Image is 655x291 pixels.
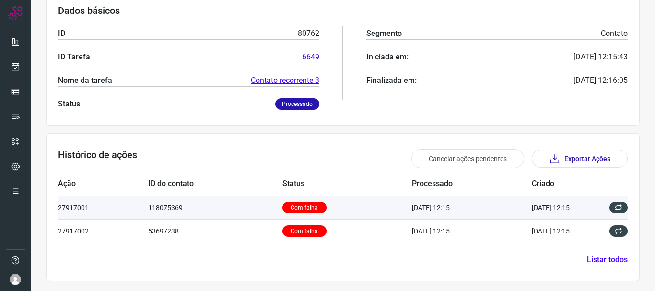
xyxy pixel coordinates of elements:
p: Nome da tarefa [58,75,112,86]
a: Contato recorrente 3 [251,75,319,86]
p: Com falha [282,202,327,213]
td: [DATE] 12:15 [532,219,599,243]
td: Processado [412,172,532,196]
td: 118075369 [148,196,282,219]
td: Status [282,172,412,196]
td: [DATE] 12:15 [532,196,599,219]
p: [DATE] 12:15:43 [573,51,628,63]
p: Segmento [366,28,402,39]
p: ID [58,28,65,39]
p: Finalizada em: [366,75,417,86]
td: ID do contato [148,172,282,196]
a: Listar todos [587,254,628,266]
td: 27917001 [58,196,148,219]
td: Criado [532,172,599,196]
button: Cancelar ações pendentes [411,149,524,168]
td: 27917002 [58,219,148,243]
p: Iniciada em: [366,51,409,63]
a: 6649 [302,51,319,63]
p: Com falha [282,225,327,237]
img: Logo [8,6,23,20]
td: Ação [58,172,148,196]
p: 80762 [298,28,319,39]
p: Processado [275,98,319,110]
td: 53697238 [148,219,282,243]
h3: Dados básicos [58,5,628,16]
p: [DATE] 12:16:05 [573,75,628,86]
button: Exportar Ações [532,150,628,168]
img: avatar-user-boy.jpg [10,274,21,285]
td: [DATE] 12:15 [412,196,532,219]
p: Status [58,98,80,110]
td: [DATE] 12:15 [412,219,532,243]
h3: Histórico de ações [58,149,137,168]
p: Contato [601,28,628,39]
p: ID Tarefa [58,51,90,63]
